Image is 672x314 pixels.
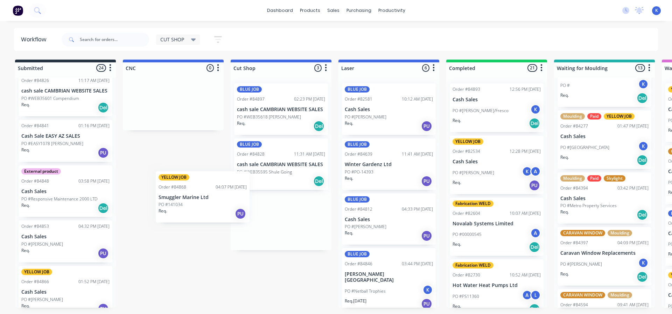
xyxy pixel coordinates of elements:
div: products [296,5,324,16]
input: Search for orders... [80,33,149,47]
a: dashboard [264,5,296,16]
span: CUT SHOP [160,36,184,43]
span: K [655,7,658,14]
img: Factory [13,5,23,16]
div: sales [324,5,343,16]
div: Workflow [21,35,50,44]
div: purchasing [343,5,375,16]
div: productivity [375,5,409,16]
